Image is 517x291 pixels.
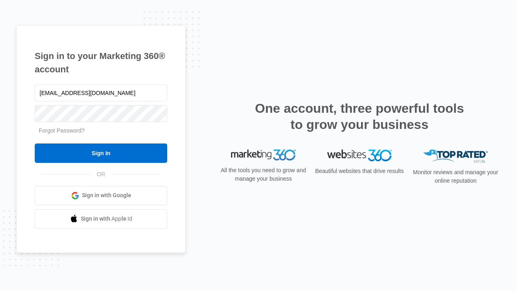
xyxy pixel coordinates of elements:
[91,170,111,179] span: OR
[231,150,296,161] img: Marketing 360
[327,150,392,161] img: Websites 360
[252,100,467,133] h2: One account, three powerful tools to grow your business
[35,143,167,163] input: Sign In
[410,168,501,185] p: Monitor reviews and manage your online reputation
[35,49,167,76] h1: Sign in to your Marketing 360® account
[423,150,488,163] img: Top Rated Local
[39,127,85,134] a: Forgot Password?
[218,166,309,183] p: All the tools you need to grow and manage your business
[82,191,131,200] span: Sign in with Google
[81,215,132,223] span: Sign in with Apple Id
[35,84,167,101] input: Email
[35,209,167,229] a: Sign in with Apple Id
[314,167,405,175] p: Beautiful websites that drive results
[35,186,167,205] a: Sign in with Google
